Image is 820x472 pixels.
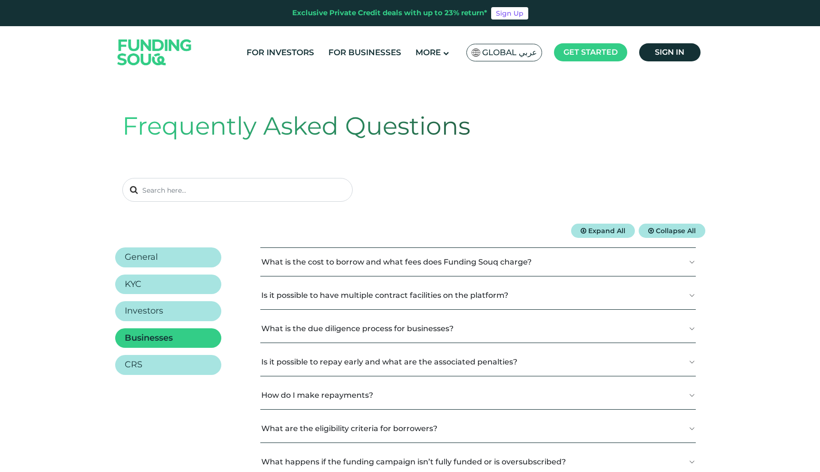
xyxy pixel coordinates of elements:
img: SA Flag [472,49,480,57]
a: For Investors [244,45,316,60]
button: What are the eligibility criteria for borrowers? [260,414,696,442]
a: CRS [115,355,221,375]
div: Frequently Asked Questions [122,108,698,145]
a: General [115,247,221,267]
span: Sign in [655,48,684,57]
button: Collapse All [639,224,705,238]
span: Global عربي [482,47,537,58]
button: What is the cost to borrow and what fees does Funding Souq charge? [260,248,696,276]
h2: KYC [125,279,141,290]
button: What is the due diligence process for businesses? [260,315,696,343]
div: Exclusive Private Credit deals with up to 23% return* [292,8,487,19]
button: How do I make repayments? [260,381,696,409]
button: Is it possible to repay early and what are the associated penalties? [260,348,696,376]
h2: Investors [125,306,163,316]
h2: General [125,252,158,263]
span: Collapse All [656,226,696,235]
input: Search here... [122,178,353,202]
a: Businesses [115,328,221,348]
a: Investors [115,301,221,321]
button: Is it possible to have multiple contract facilities on the platform? [260,281,696,309]
button: Expand All [571,224,635,238]
img: Logo [108,28,201,76]
a: KYC [115,275,221,295]
span: More [415,48,441,57]
span: Expand All [588,226,625,235]
h2: Businesses [125,333,173,344]
a: Sign in [639,43,701,61]
a: Sign Up [491,7,528,20]
h2: CRS [125,360,142,370]
span: Get started [563,48,618,57]
a: For Businesses [326,45,404,60]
